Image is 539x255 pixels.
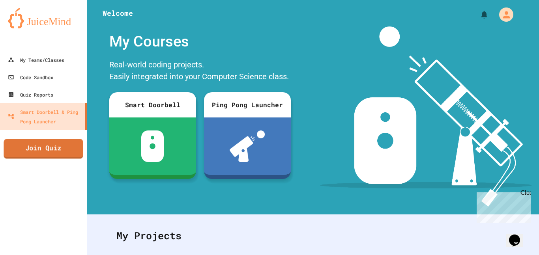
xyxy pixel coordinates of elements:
[204,92,291,117] div: Ping Pong Launcher
[105,57,295,86] div: Real-world coding projects. Easily integrated into your Computer Science class.
[141,130,164,162] img: sdb-white.svg
[3,3,54,50] div: Chat with us now!Close
[8,55,64,65] div: My Teams/Classes
[473,189,531,223] iframe: chat widget
[4,139,83,158] a: Join Quiz
[109,92,196,117] div: Smart Doorbell
[8,107,82,126] div: Smart Doorbell & Ping Pong Launcher
[8,73,53,82] div: Code Sandbox
[109,220,517,251] div: My Projects
[105,26,295,57] div: My Courses
[465,8,491,21] div: My Notifications
[506,223,531,247] iframe: chat widget
[320,26,532,207] img: banner-image-my-projects.png
[8,90,53,99] div: Quiz Reports
[491,6,515,24] div: My Account
[230,130,265,162] img: ppl-with-ball.png
[8,8,79,28] img: logo-orange.svg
